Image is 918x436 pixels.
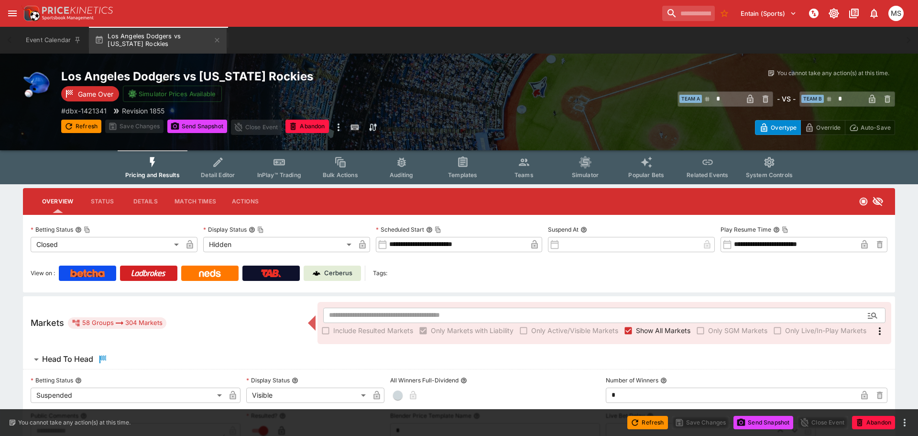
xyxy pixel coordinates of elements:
[773,226,780,233] button: Play Resume TimeCopy To Clipboard
[257,226,264,233] button: Copy To Clipboard
[72,317,163,329] div: 58 Groups 304 Markets
[746,171,793,179] span: System Controls
[42,354,93,364] h6: Head To Head
[874,325,885,337] svg: More
[852,417,895,426] span: Mark an event as closed and abandoned.
[203,237,355,252] div: Hidden
[31,266,55,281] label: View on :
[84,226,90,233] button: Copy To Clipboard
[4,5,21,22] button: open drawer
[861,123,891,133] p: Auto-Save
[61,69,478,84] h2: Copy To Clipboard
[845,5,863,22] button: Documentation
[78,89,113,99] p: Game Over
[390,376,459,384] p: All Winners Full-Dividend
[448,171,477,179] span: Templates
[816,123,841,133] p: Override
[324,268,352,278] p: Cerberus
[34,190,81,213] button: Overview
[261,269,281,277] img: TabNZ
[390,171,413,179] span: Auditing
[20,27,87,54] button: Event Calendar
[89,27,227,54] button: Los Angeles Dodgers vs [US_STATE] Rockies
[514,171,534,179] span: Teams
[580,226,587,233] button: Suspend At
[777,94,796,104] h6: - VS -
[167,120,227,133] button: Send Snapshot
[124,190,167,213] button: Details
[531,325,618,335] span: Only Active/Visible Markets
[285,120,328,133] button: Abandon
[167,190,224,213] button: Match Times
[733,416,793,429] button: Send Snapshot
[224,190,267,213] button: Actions
[572,171,599,179] span: Simulator
[859,197,868,206] svg: Closed
[755,120,801,135] button: Overtype
[899,417,910,428] button: more
[825,5,842,22] button: Toggle light/dark mode
[31,388,225,403] div: Suspended
[249,226,255,233] button: Display StatusCopy To Clipboard
[75,377,82,384] button: Betting Status
[373,266,387,281] label: Tags:
[735,6,802,21] button: Select Tenant
[679,95,702,103] span: Team A
[246,376,290,384] p: Display Status
[125,171,180,179] span: Pricing and Results
[864,307,881,324] button: Open
[304,266,361,281] a: Cerberus
[800,120,845,135] button: Override
[717,6,732,21] button: No Bookmarks
[376,225,424,234] p: Scheduled Start
[435,226,441,233] button: Copy To Clipboard
[118,150,800,184] div: Event type filters
[285,121,328,131] span: Mark an event as closed and abandoned.
[292,377,298,384] button: Display Status
[426,226,433,233] button: Scheduled StartCopy To Clipboard
[660,377,667,384] button: Number of Winners
[23,350,895,369] button: Head To Head
[872,196,884,207] svg: Hidden
[323,171,358,179] span: Bulk Actions
[31,237,182,252] div: Closed
[852,416,895,429] button: Abandon
[313,269,320,277] img: Cerberus
[257,171,301,179] span: InPlay™ Trading
[31,225,73,234] p: Betting Status
[31,376,73,384] p: Betting Status
[627,416,667,429] button: Refresh
[888,6,904,21] div: Matthew Scott
[81,190,124,213] button: Status
[42,16,94,20] img: Sportsbook Management
[246,388,369,403] div: Visible
[782,226,788,233] button: Copy To Clipboard
[687,171,728,179] span: Related Events
[61,106,107,116] p: Copy To Clipboard
[333,325,413,335] span: Include Resulted Markets
[636,325,690,335] span: Show All Markets
[801,95,824,103] span: Team B
[721,225,771,234] p: Play Resume Time
[333,120,344,135] button: more
[805,5,822,22] button: NOT Connected to PK
[606,376,658,384] p: Number of Winners
[31,317,64,328] h5: Markets
[203,225,247,234] p: Display Status
[431,325,514,335] span: Only Markets with Liability
[628,171,664,179] span: Popular Bets
[771,123,797,133] p: Overtype
[755,120,895,135] div: Start From
[61,120,101,133] button: Refresh
[708,325,767,335] span: Only SGM Markets
[70,269,105,277] img: Betcha
[123,86,222,102] button: Simulator Prices Available
[75,226,82,233] button: Betting StatusCopy To Clipboard
[21,4,40,23] img: PriceKinetics Logo
[777,69,889,78] p: You cannot take any action(s) at this time.
[865,5,883,22] button: Notifications
[885,3,907,24] button: Matthew Scott
[199,269,220,277] img: Neds
[201,171,235,179] span: Detail Editor
[131,269,166,277] img: Ladbrokes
